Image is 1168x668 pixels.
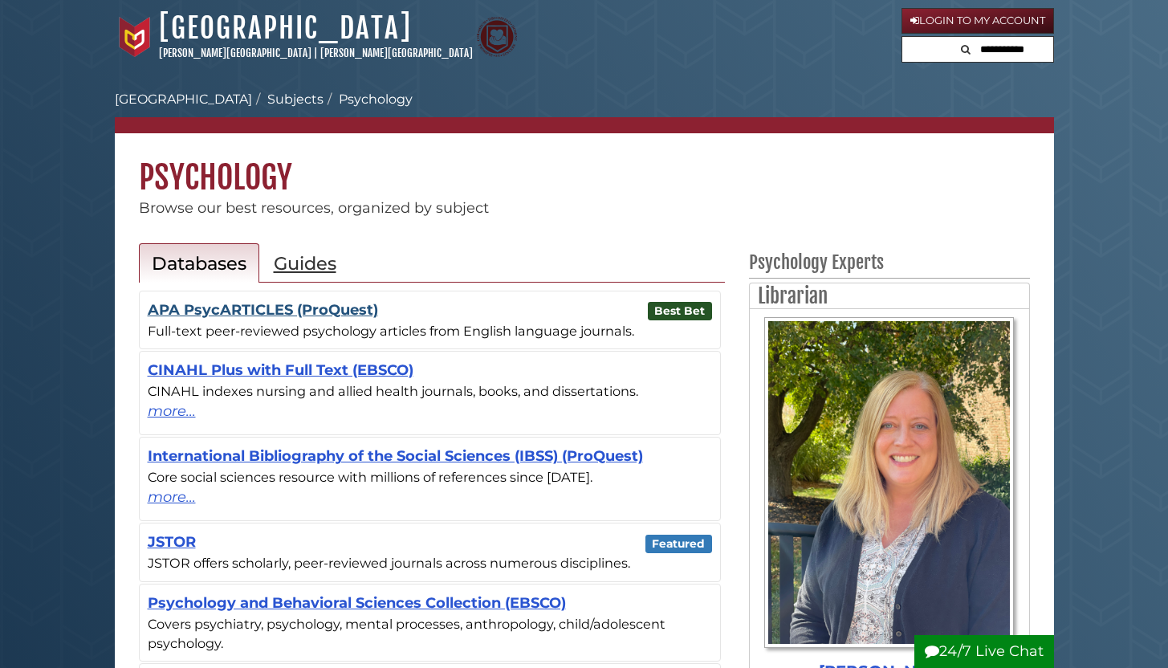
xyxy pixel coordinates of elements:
[314,47,318,59] span: |
[750,283,1029,309] h2: Librarian
[115,17,155,57] img: Calvin University
[324,90,413,109] li: Psychology
[267,92,324,107] a: Subjects
[148,594,566,612] a: Psychology and Behavioral Sciences Collection (EBSCO)
[645,535,712,553] span: Featured
[148,467,712,487] div: Core social sciences resource with millions of references since [DATE].
[159,47,311,59] a: [PERSON_NAME][GEOGRAPHIC_DATA]
[956,37,975,59] button: Search
[159,10,412,46] a: [GEOGRAPHIC_DATA]
[148,447,643,465] a: International Bibliography of the Social Sciences (IBSS) (ProQuest)
[648,302,712,320] span: Best Bet
[139,243,259,283] a: Databases
[148,321,712,340] div: Full-text peer-reviewed psychology articles from English language journals.
[115,90,1054,133] nav: breadcrumb
[152,252,246,275] h2: Databases
[115,133,1054,198] h1: Psychology
[148,301,378,319] a: APA PsycARTICLES (ProQuest)
[148,614,712,654] div: Covers psychiatry, psychology, mental processes, anthropology, child/adolescent psychology.
[148,361,413,379] a: CINAHL Plus with Full Text (EBSCO)
[148,487,712,508] a: more...
[901,8,1054,34] a: Login to My Account
[320,47,473,59] a: [PERSON_NAME][GEOGRAPHIC_DATA]
[148,381,712,401] div: CINAHL indexes nursing and allied health journals, books, and dissertations.
[115,198,1054,219] div: Browse our best resources, organized by subject
[261,243,349,283] a: Guides
[148,533,196,551] a: JSTOR
[477,17,517,57] img: Calvin Theological Seminary
[115,92,252,107] a: [GEOGRAPHIC_DATA]
[749,250,1030,279] h2: Psychology Experts
[961,44,971,55] i: Search
[764,317,1015,648] img: Profile Photo
[148,401,712,422] a: more...
[914,635,1054,668] button: 24/7 Live Chat
[274,252,336,275] h2: Guides
[148,553,712,572] div: JSTOR offers scholarly, peer-reviewed journals across numerous disciplines.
